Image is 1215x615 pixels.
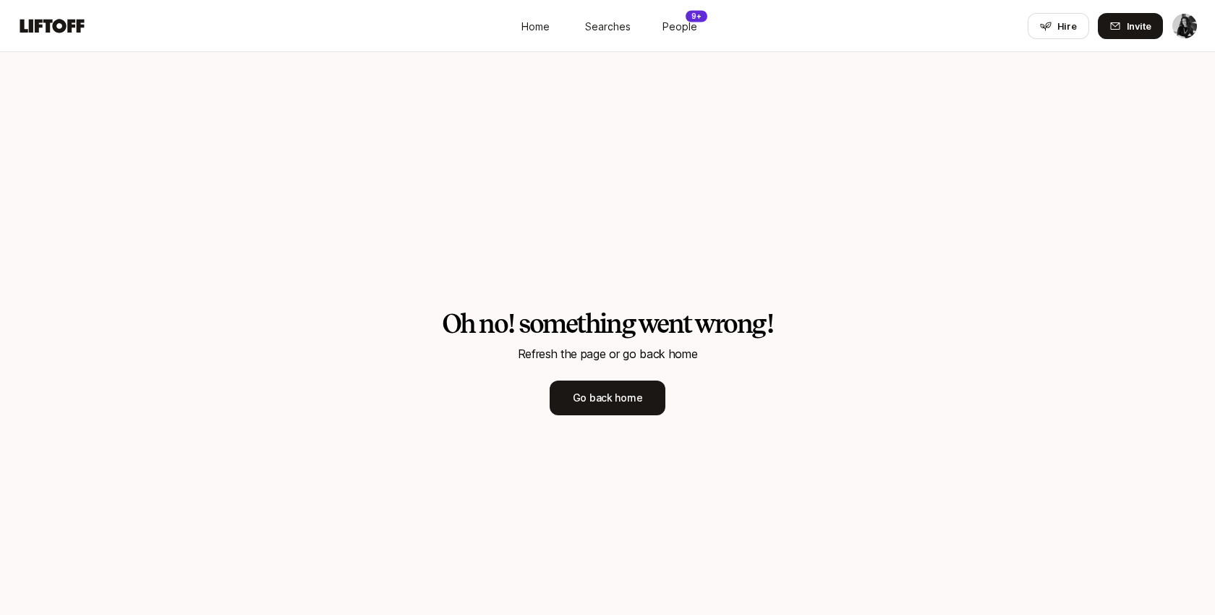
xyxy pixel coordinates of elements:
a: Searches [571,12,644,39]
button: Cristiana Ortiz [1172,13,1198,39]
span: Hire [1057,19,1077,33]
span: Home [521,18,550,33]
h2: Oh no! something went wrong! [442,310,773,339]
p: 9+ [691,11,702,22]
button: Invite [1098,13,1163,39]
span: Searches [585,18,631,33]
span: Invite [1127,19,1151,33]
a: Go back home [550,381,666,415]
a: Home [499,12,571,39]
p: Refresh the page or go back home [518,344,698,363]
img: Cristiana Ortiz [1172,14,1197,38]
a: People9+ [644,12,716,39]
span: People [662,18,697,33]
button: Hire [1028,13,1089,39]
